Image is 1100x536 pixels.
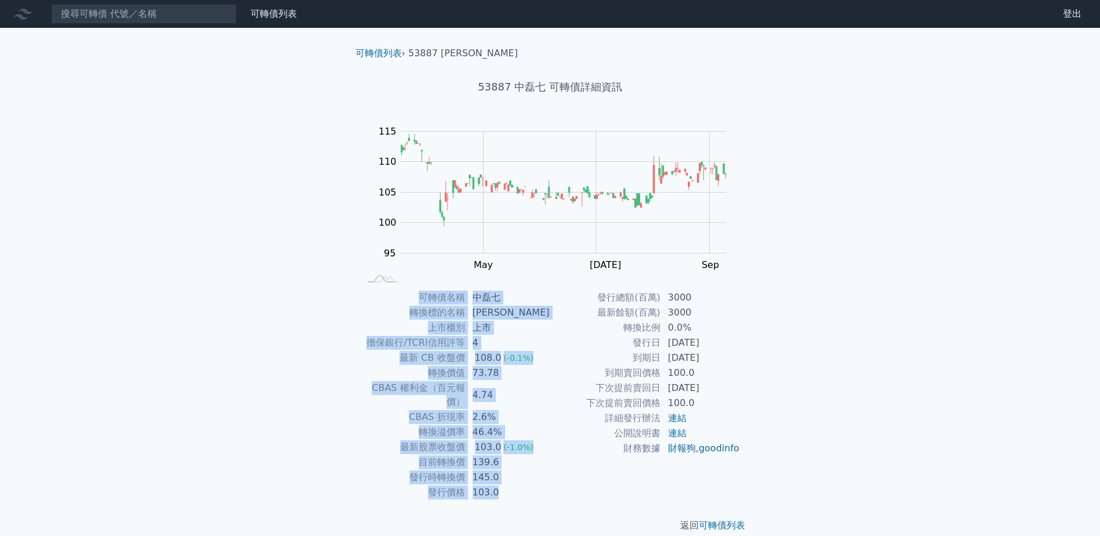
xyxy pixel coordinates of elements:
td: [DATE] [661,335,740,350]
td: 2.6% [466,410,550,425]
td: 財務數據 [550,441,661,456]
td: 上市櫃別 [360,320,466,335]
span: (-1.0%) [503,443,533,452]
td: 4 [466,335,550,350]
a: goodinfo [699,443,739,454]
td: 145.0 [466,470,550,485]
td: 擔保銀行/TCRI信用評等 [360,335,466,350]
td: 轉換比例 [550,320,661,335]
input: 搜尋可轉債 代號／名稱 [51,4,237,24]
td: 0.0% [661,320,740,335]
td: 103.0 [466,485,550,500]
td: 3000 [661,290,740,305]
tspan: 110 [379,156,397,167]
td: 目前轉換價 [360,455,466,470]
h1: 53887 中磊七 可轉債詳細資訊 [346,79,754,95]
li: 53887 [PERSON_NAME] [408,46,518,60]
div: 108.0 [473,351,504,365]
td: 公開說明書 [550,426,661,441]
td: 46.4% [466,425,550,440]
td: 上市 [466,320,550,335]
td: [DATE] [661,350,740,365]
a: 登出 [1054,5,1091,23]
td: 發行日 [550,335,661,350]
tspan: Sep [702,259,719,270]
tspan: 115 [379,126,397,137]
a: 財報狗 [668,443,696,454]
td: CBAS 折現率 [360,410,466,425]
td: 下次提前賣回價格 [550,396,661,411]
td: , [661,441,740,456]
td: 發行價格 [360,485,466,500]
a: 可轉債列表 [355,48,402,59]
td: CBAS 權利金（百元報價） [360,381,466,410]
td: 到期日 [550,350,661,365]
tspan: 95 [384,248,395,259]
td: 中磊七 [466,290,550,305]
td: 到期賣回價格 [550,365,661,381]
td: 73.78 [466,365,550,381]
td: 3000 [661,305,740,320]
td: 轉換標的名稱 [360,305,466,320]
td: 4.74 [466,381,550,410]
td: [PERSON_NAME] [466,305,550,320]
td: 最新 CB 收盤價 [360,350,466,365]
td: 發行時轉換價 [360,470,466,485]
td: 139.6 [466,455,550,470]
li: › [355,46,405,60]
tspan: 100 [379,217,397,228]
a: 連結 [668,412,687,423]
td: 詳細發行辦法 [550,411,661,426]
td: 100.0 [661,396,740,411]
tspan: May [474,259,493,270]
td: 發行總額(百萬) [550,290,661,305]
td: 下次提前賣回日 [550,381,661,396]
p: 返回 [346,519,754,533]
g: Chart [373,126,744,270]
td: 轉換價值 [360,365,466,381]
tspan: [DATE] [590,259,621,270]
td: 最新股票收盤價 [360,440,466,455]
tspan: 105 [379,187,397,198]
a: 可轉債列表 [699,520,745,531]
a: 連結 [668,428,687,439]
td: 可轉債名稱 [360,290,466,305]
span: (-0.1%) [503,353,533,363]
a: 可轉債列表 [251,8,297,19]
div: 103.0 [473,440,504,454]
td: 100.0 [661,365,740,381]
td: [DATE] [661,381,740,396]
td: 最新餘額(百萬) [550,305,661,320]
td: 轉換溢價率 [360,425,466,440]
